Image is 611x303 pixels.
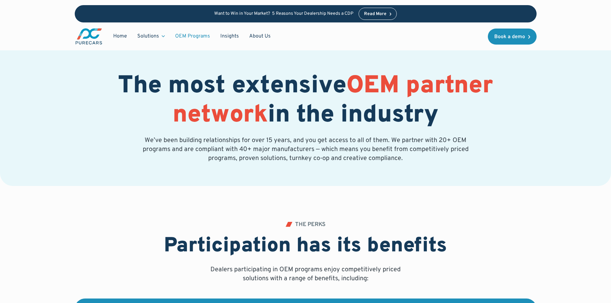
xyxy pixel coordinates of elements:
a: main [75,28,103,45]
div: THE PERKS [295,222,326,228]
a: Home [108,30,132,42]
p: Want to Win in Your Market? 5 Reasons Your Dealership Needs a CDP [214,11,353,17]
p: Dealers participating in OEM programs enjoy competitively priced solutions with a range of benefi... [208,265,403,283]
div: Solutions [137,33,159,40]
img: purecars logo [75,28,103,45]
h1: The most extensive in the industry [75,72,537,130]
a: Read More [359,8,397,20]
p: We’ve been building relationships for over 15 years, and you get access to all of them. We partne... [141,136,470,163]
a: About Us [244,30,276,42]
h2: Participation has its benefits [164,234,447,259]
div: Solutions [132,30,170,42]
a: Insights [215,30,244,42]
div: Book a demo [494,34,525,39]
a: OEM Programs [170,30,215,42]
div: Read More [364,12,386,16]
span: OEM partner network [173,71,493,131]
a: Book a demo [488,29,537,45]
